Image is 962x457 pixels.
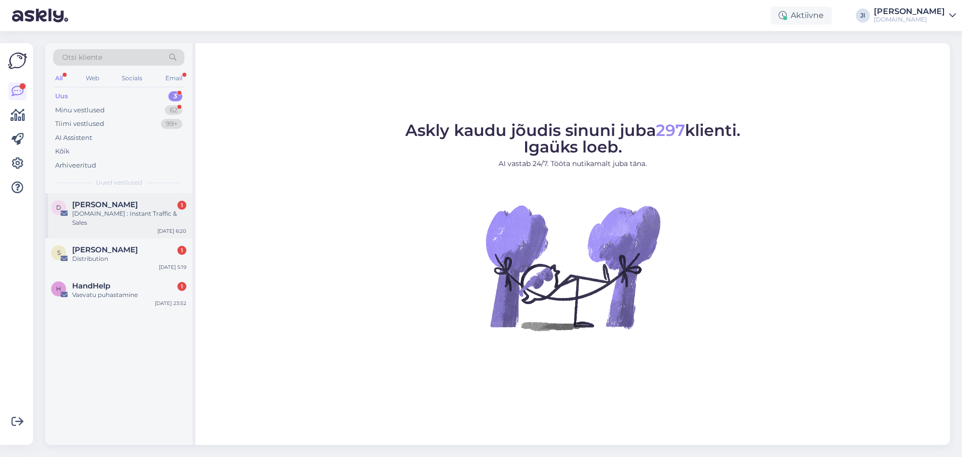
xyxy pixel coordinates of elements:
span: Della Green [72,200,138,209]
p: AI vastab 24/7. Tööta nutikamalt juba täna. [405,159,741,169]
div: All [53,72,65,85]
div: [DATE] 5:19 [159,263,186,271]
div: [DATE] 6:20 [157,227,186,235]
span: S [57,249,61,256]
div: AI Assistent [55,133,92,143]
span: HandHelp [72,281,110,290]
div: Distribution [72,254,186,263]
div: 1 [177,201,186,210]
div: Web [84,72,101,85]
div: Tiimi vestlused [55,119,104,129]
div: [DOMAIN_NAME] : Instant Traffic & Sales [72,209,186,227]
div: Email [163,72,184,85]
div: Kõik [55,146,70,157]
span: Otsi kliente [62,52,102,63]
div: 99+ [161,119,182,129]
img: Askly Logo [8,51,27,70]
div: Socials [120,72,144,85]
div: Vaevatu puhastamine [72,290,186,299]
span: Steve Cullen [72,245,138,254]
a: [PERSON_NAME][DOMAIN_NAME] [874,8,956,24]
span: Askly kaudu jõudis sinuni juba klienti. Igaüks loeb. [405,120,741,157]
span: Uued vestlused [96,178,142,187]
div: [DOMAIN_NAME] [874,16,945,24]
div: 62 [165,105,182,115]
div: [DATE] 23:52 [155,299,186,307]
span: H [56,285,61,292]
div: 3 [168,91,182,101]
span: 297 [656,120,685,140]
img: No Chat active [483,177,663,358]
div: 1 [177,246,186,255]
div: 1 [177,282,186,291]
div: Aktiivne [771,7,832,25]
div: Minu vestlused [55,105,105,115]
div: [PERSON_NAME] [874,8,945,16]
span: D [56,204,61,211]
div: Uus [55,91,68,101]
div: Arhiveeritud [55,161,96,171]
div: JI [856,9,870,23]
